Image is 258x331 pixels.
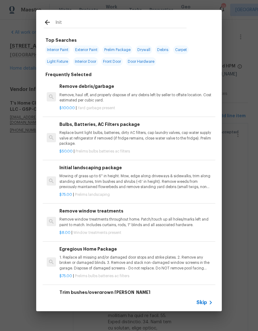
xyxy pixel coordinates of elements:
h6: Remove debris/garbage [59,83,213,90]
span: Front Door [101,57,123,66]
span: Debris [155,45,170,54]
span: Drywall [135,45,152,54]
h6: Frequently Selected [45,71,92,78]
span: $100.00 [59,106,75,110]
p: Remove window treatments throughout home. Patch/touch up all holes/marks left and paint to match.... [59,217,213,227]
p: Mowing of grass up to 6" in height. Mow, edge along driveways & sidewalks, trim along standing st... [59,174,213,189]
span: $50.00 [59,149,73,153]
span: Prelims bulbs batteries ac filters [75,274,129,278]
input: Search issues or repairs [55,19,187,28]
h6: Top Searches [45,37,77,44]
span: $8.00 [59,231,71,234]
span: Yard garbage present [78,106,115,110]
p: 1. Replace all missing and/or damaged door stops and strike plates. 2. Remove any broken or damag... [59,255,213,271]
span: $75.00 [59,193,72,196]
span: Interior Paint [45,45,70,54]
h6: Initial landscaping package [59,164,213,171]
span: Window treatments present [73,231,121,234]
span: Prelim Package [102,45,132,54]
p: Replace burnt light bulbs, batteries, dirty AC filters, cap laundry valves, cap water supply valv... [59,130,213,146]
p: | [59,105,213,111]
h6: Trim bushes/overgrown [PERSON_NAME] [59,289,213,296]
p: Remove, haul off, and properly dispose of any debris left by seller to offsite location. Cost est... [59,92,213,103]
span: Door Hardware [126,57,156,66]
span: Prelims landscaping [75,193,110,196]
p: | [59,149,213,154]
h6: Egregious Home Package [59,246,213,252]
h6: Bulbs, Batteries, AC Filters package [59,121,213,128]
span: Carpet [173,45,189,54]
span: Prelims bulbs batteries ac filters [75,149,130,153]
span: Interior Door [73,57,98,66]
span: Light Fixture [45,57,70,66]
h6: Remove window treatments [59,208,213,214]
p: | [59,192,213,197]
span: Skip [196,299,207,306]
span: Exterior Paint [73,45,99,54]
p: | [59,230,213,235]
p: | [59,273,213,279]
span: $75.00 [59,274,72,278]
